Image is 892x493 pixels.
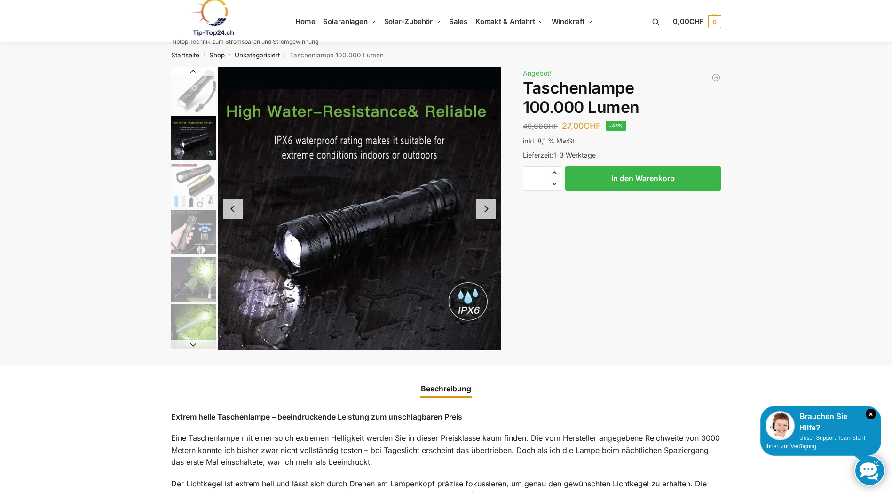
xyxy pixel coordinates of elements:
button: In den Warenkorb [565,166,721,191]
p: Eine Taschenlampe mit einer solch extremen Helligkeit werden Sie in dieser Preisklasse kaum finde... [171,432,721,469]
img: Taschenlampe2 [171,163,216,207]
span: 0,00 [673,17,703,26]
button: Previous slide [171,67,216,76]
div: Brauchen Sie Hilfe? [766,411,876,434]
li: 4 / 6 [169,208,216,255]
h1: Taschenlampe 100.000 Lumen [523,79,721,117]
img: Taschenlampe3 [171,210,216,254]
i: Schließen [866,409,876,419]
bdi: 49,00 [523,122,558,131]
span: CHF [689,17,704,26]
img: Taschenlampe1 [171,116,216,160]
input: Produktmenge [523,166,546,191]
span: CHF [543,122,558,131]
span: 0 [708,15,721,28]
a: Solaranlagen [319,0,380,43]
li: 2 / 6 [218,67,501,350]
a: NEP 800 Micro Wechselrichter 800W/600W drosselbar Balkon Solar Anlage W-LAN [711,73,721,82]
span: Windkraft [552,17,584,26]
img: Taschenlampe [171,304,216,349]
button: Previous slide [223,199,243,219]
img: Taschenlampe1 [218,67,501,350]
a: Solar-Zubehör [380,0,445,43]
li: 5 / 6 [169,255,216,302]
li: 1 / 6 [169,67,216,114]
img: Taschenlampe2 [171,257,216,302]
img: Customer service [766,411,795,440]
p: Tiptop Technik zum Stromsparen und Stromgewinnung [171,39,318,45]
li: 3 / 6 [169,161,216,208]
span: 1-3 Werktage [553,151,596,159]
button: Next slide [171,340,216,350]
span: Unser Support-Team steht Ihnen zur Verfügung [766,435,865,450]
strong: Extrem helle Taschenlampe – beeindruckende Leistung zum unschlagbaren Preis [171,412,462,421]
li: 6 / 6 [169,302,216,350]
a: Kontakt & Anfahrt [471,0,547,43]
span: / [225,52,235,59]
a: Unkategorisiert [235,51,280,59]
span: Angebot! [523,69,552,77]
span: Solaranlagen [323,17,368,26]
button: Next slide [476,199,496,219]
a: Startseite [171,51,199,59]
span: CHF [584,121,601,131]
span: Solar-Zubehör [384,17,433,26]
span: Lieferzeit: [523,151,596,159]
li: 2 / 6 [169,114,216,161]
nav: Breadcrumb [154,43,738,67]
bdi: 27,00 [562,121,601,131]
span: -45% [606,121,626,131]
a: Shop [209,51,225,59]
a: Beschreibung [415,377,477,400]
a: Windkraft [547,0,597,43]
a: 0,00CHF 0 [673,8,721,36]
span: / [199,52,209,59]
span: Kontakt & Anfahrt [475,17,535,26]
span: Reduce quantity [546,178,562,190]
iframe: Sicherer Rahmen für schnelle Bezahlvorgänge [521,196,723,223]
span: Sales [449,17,468,26]
span: / [280,52,290,59]
span: Increase quantity [546,167,562,179]
a: Sales [445,0,471,43]
img: Taschenlampe-1 [171,67,216,113]
span: inkl. 8,1 % MwSt. [523,137,576,145]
